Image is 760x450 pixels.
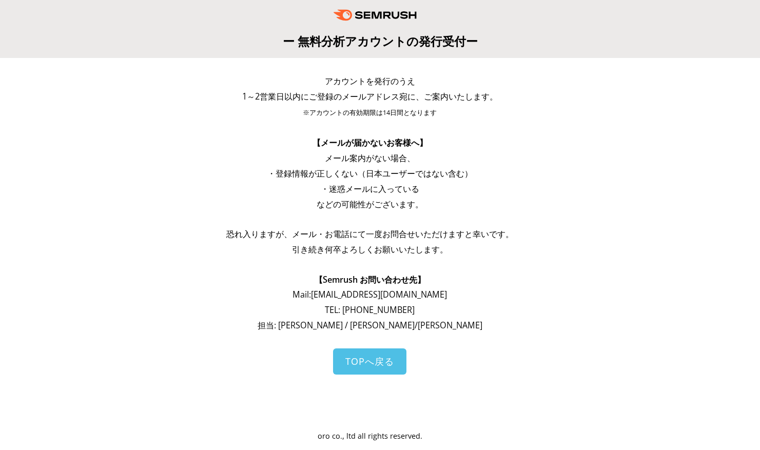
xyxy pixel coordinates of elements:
span: 担当: [PERSON_NAME] / [PERSON_NAME]/[PERSON_NAME] [258,320,482,331]
span: 1～2営業日以内にご登録のメールアドレス宛に、ご案内いたします。 [242,91,498,102]
span: 恐れ入りますが、メール・お電話にて一度お問合せいただけますと幸いです。 [226,228,514,240]
span: Mail: [EMAIL_ADDRESS][DOMAIN_NAME] [293,289,447,300]
a: TOPへ戻る [333,348,406,375]
span: ※アカウントの有効期限は14日間となります [303,108,437,117]
span: メール案内がない場合、 [325,152,415,164]
span: 【メールが届かないお客様へ】 [313,137,427,148]
span: TEL: [PHONE_NUMBER] [325,304,415,316]
span: ・登録情報が正しくない（日本ユーザーではない含む） [267,168,473,179]
span: ・迷惑メールに入っている [321,183,419,194]
span: ー 無料分析アカウントの発行受付ー [283,33,478,49]
span: 【Semrush お問い合わせ先】 [315,274,425,285]
span: oro co., ltd all rights reserved. [318,431,422,441]
span: TOPへ戻る [345,355,394,367]
span: 引き続き何卒よろしくお願いいたします。 [292,244,448,255]
span: アカウントを発行のうえ [325,75,415,87]
span: などの可能性がございます。 [317,199,423,210]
